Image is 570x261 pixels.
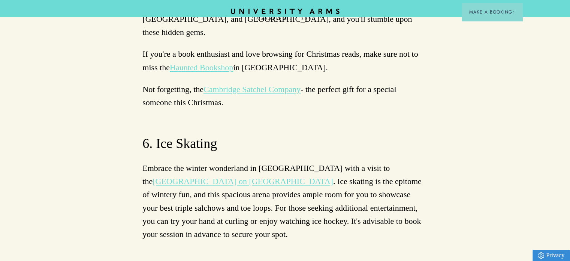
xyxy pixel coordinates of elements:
[142,135,428,153] h3: 6. Ice Skating
[153,177,333,186] a: [GEOGRAPHIC_DATA] on [GEOGRAPHIC_DATA]
[512,11,515,14] img: Arrow icon
[203,84,301,94] a: Cambridge Satchel Company
[142,47,428,74] p: If you're a book enthusiast and love browsing for Christmas reads, make sure not to miss the in [...
[469,9,515,15] span: Make a Booking
[142,161,428,241] p: Embrace the winter wonderland in [GEOGRAPHIC_DATA] with a visit to the . Ice skating is the epito...
[538,252,544,259] img: Privacy
[142,83,428,109] p: Not forgetting, the - the perfect gift for a special someone this Christmas.
[533,250,570,261] a: Privacy
[170,63,233,72] a: Haunted Bookshop
[462,3,522,21] button: Make a BookingArrow icon
[231,9,340,20] a: Home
